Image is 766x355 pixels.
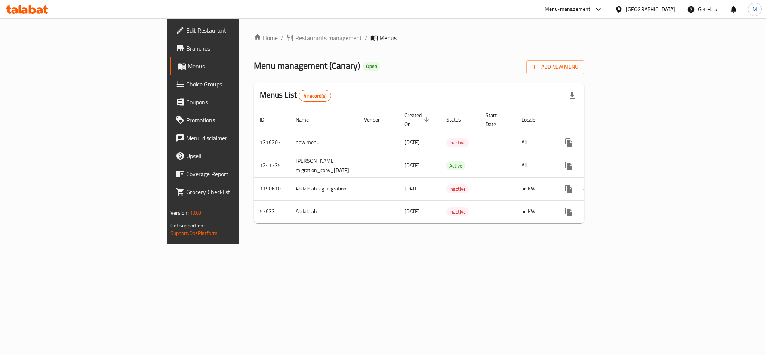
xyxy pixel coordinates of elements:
[626,5,675,13] div: [GEOGRAPHIC_DATA]
[170,228,218,238] a: Support.OpsPlatform
[186,169,289,178] span: Coverage Report
[254,108,638,223] table: enhanced table
[170,208,189,218] span: Version:
[170,111,295,129] a: Promotions
[170,183,295,201] a: Grocery Checklist
[578,180,596,198] button: Change Status
[578,203,596,221] button: Change Status
[363,63,380,70] span: Open
[379,33,397,42] span: Menus
[364,115,390,124] span: Vendor
[295,33,362,42] span: Restaurants management
[532,62,578,72] span: Add New Menu
[404,160,420,170] span: [DATE]
[404,206,420,216] span: [DATE]
[186,152,289,160] span: Upsell
[290,131,358,154] td: new menu
[363,62,380,71] div: Open
[254,33,585,42] nav: breadcrumb
[186,80,289,89] span: Choice Groups
[296,115,319,124] span: Name
[290,154,358,177] td: [PERSON_NAME] migration_copy_[DATE]
[286,33,362,42] a: Restaurants management
[578,157,596,175] button: Change Status
[299,90,331,102] div: Total records count
[446,207,469,216] div: Inactive
[186,26,289,35] span: Edit Restaurant
[170,21,295,39] a: Edit Restaurant
[404,137,420,147] span: [DATE]
[170,75,295,93] a: Choice Groups
[170,57,295,75] a: Menus
[299,92,331,100] span: 4 record(s)
[480,154,516,177] td: -
[480,177,516,200] td: -
[290,177,358,200] td: Abdalelah-cg migration
[186,187,289,196] span: Grocery Checklist
[260,115,274,124] span: ID
[563,87,581,105] div: Export file
[446,115,471,124] span: Status
[516,177,554,200] td: ar-KW
[190,208,202,218] span: 1.0.0
[526,60,584,74] button: Add New Menu
[554,108,638,131] th: Actions
[260,89,331,102] h2: Menus List
[186,98,289,107] span: Coupons
[753,5,757,13] span: M
[578,134,596,152] button: Change Status
[446,138,469,147] span: Inactive
[170,39,295,57] a: Branches
[560,180,578,198] button: more
[446,185,469,193] span: Inactive
[446,162,465,170] span: Active
[522,115,545,124] span: Locale
[170,129,295,147] a: Menu disclaimer
[446,161,465,170] div: Active
[186,116,289,125] span: Promotions
[404,111,431,129] span: Created On
[170,93,295,111] a: Coupons
[516,154,554,177] td: All
[446,184,469,193] div: Inactive
[404,184,420,193] span: [DATE]
[545,5,591,14] div: Menu-management
[170,221,205,230] span: Get support on:
[290,200,358,223] td: Abdalelah
[480,131,516,154] td: -
[516,200,554,223] td: ar-KW
[170,147,295,165] a: Upsell
[254,57,360,74] span: Menu management ( Canary )
[560,134,578,152] button: more
[186,134,289,143] span: Menu disclaimer
[365,33,367,42] li: /
[516,131,554,154] td: All
[486,111,507,129] span: Start Date
[186,44,289,53] span: Branches
[170,165,295,183] a: Coverage Report
[188,62,289,71] span: Menus
[560,157,578,175] button: more
[446,208,469,216] span: Inactive
[560,203,578,221] button: more
[480,200,516,223] td: -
